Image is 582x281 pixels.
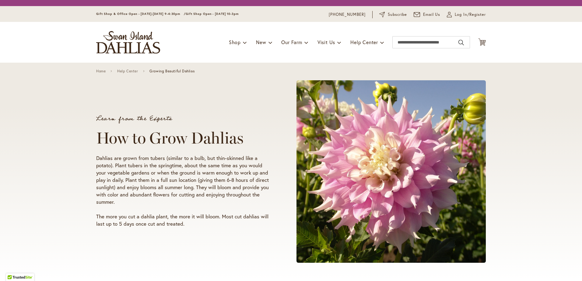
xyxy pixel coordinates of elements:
a: Help Center [117,69,138,73]
span: Shop [229,39,241,45]
span: Gift Shop Open - [DATE] 10-3pm [186,12,239,16]
a: Log In/Register [447,12,486,18]
span: Email Us [423,12,440,18]
a: Email Us [414,12,440,18]
a: store logo [96,31,160,54]
p: Learn from the Experts [96,116,273,122]
span: Help Center [350,39,378,45]
span: Growing Beautiful Dahlias [149,69,195,73]
span: Visit Us [317,39,335,45]
span: Subscribe [388,12,407,18]
a: Home [96,69,106,73]
span: Our Farm [281,39,302,45]
h1: How to Grow Dahlias [96,129,273,147]
a: Subscribe [379,12,407,18]
span: Log In/Register [455,12,486,18]
span: Gift Shop & Office Open - [DATE]-[DATE] 9-4:30pm / [96,12,186,16]
p: The more you cut a dahlia plant, the more it will bloom. Most cut dahlias will last up to 5 days ... [96,213,273,227]
a: [PHONE_NUMBER] [329,12,366,18]
span: New [256,39,266,45]
p: Dahlias are grown from tubers (similar to a bulb, but thin-skinned like a potato). Plant tubers i... [96,154,273,206]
